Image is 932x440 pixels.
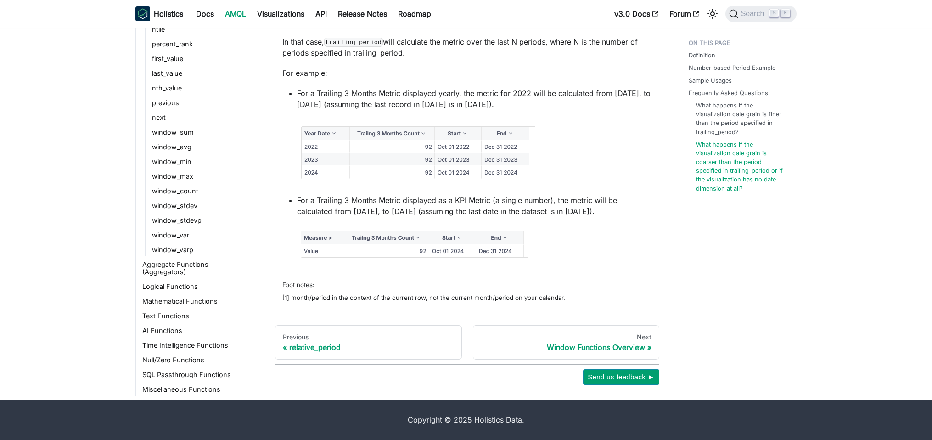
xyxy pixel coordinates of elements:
[769,9,779,17] kbd: ⌘
[689,51,715,60] a: Definition
[297,195,652,217] p: For a Trailing 3 Months Metric displayed as a KPI Metric (a single number), the metric will be ca...
[393,6,437,21] a: Roadmap
[588,371,655,383] span: Send us feedback ►
[140,368,256,381] a: SQL Passthrough Functions
[275,325,462,360] a: Previousrelative_period
[149,214,256,227] a: window_stdevp
[297,226,528,265] img: no_grain.png
[689,76,732,85] a: Sample Usages
[191,6,219,21] a: Docs
[332,6,393,21] a: Release Notes
[252,6,310,21] a: Visualizations
[140,354,256,367] a: Null/Zero Functions
[481,343,652,352] div: Window Functions Overview
[149,185,256,197] a: window_count
[297,88,652,110] p: For a Trailing 3 Months Metric displayed yearly, the metric for 2022 will be calculated from [DAT...
[135,6,150,21] img: Holistics
[725,6,797,22] button: Search (Command+K)
[473,325,660,360] a: NextWindow Functions Overview
[149,23,256,36] a: ntile
[738,10,770,18] span: Search
[609,6,664,21] a: v3.0 Docs
[149,82,256,95] a: nth_value
[583,369,659,385] button: Send us feedback ►
[140,280,256,293] a: Logical Functions
[149,170,256,183] a: window_max
[140,310,256,322] a: Text Functions
[219,6,252,21] a: AMQL
[664,6,705,21] a: Forum
[140,324,256,337] a: AI Functions
[310,6,332,21] a: API
[149,229,256,242] a: window_var
[149,111,256,124] a: next
[705,6,720,21] button: Switch between dark and light mode (currently light mode)
[275,325,659,360] nav: Docs pages
[282,294,565,302] sub: [1] month/period in the context of the current row, not the current month/period on your calendar.
[140,295,256,308] a: Mathematical Functions
[324,38,383,47] code: trailing_period
[149,52,256,65] a: first_value
[696,140,787,193] a: What happens if the visualization date grain is coarser than the period specified in trailing_per...
[149,199,256,212] a: window_stdev
[149,67,256,80] a: last_value
[135,6,183,21] a: HolisticsHolistics
[481,333,652,341] div: Next
[149,96,256,109] a: previous
[149,141,256,153] a: window_avg
[696,101,787,136] a: What happens if the visualization date grain is finer than the period specified in trailing_period?
[283,333,454,341] div: Previous
[689,63,775,72] a: Number-based Period Example
[283,343,454,352] div: relative_period
[140,339,256,352] a: Time Intelligence Functions
[297,119,535,185] img: year_grain.png
[154,8,183,19] b: Holistics
[689,89,768,97] a: Frequently Asked Questions
[149,155,256,168] a: window_min
[140,383,256,396] a: Miscellaneous Functions
[282,36,652,58] p: In that case, will calculate the metric over the last N periods, where N is the number of periods...
[174,414,758,425] div: Copyright © 2025 Holistics Data.
[149,243,256,256] a: window_varp
[140,258,256,278] a: Aggregate Functions (Aggregators)
[781,9,790,17] kbd: K
[282,68,652,79] p: For example:
[149,38,256,51] a: percent_rank
[282,281,314,288] sub: Foot notes:
[149,126,256,139] a: window_sum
